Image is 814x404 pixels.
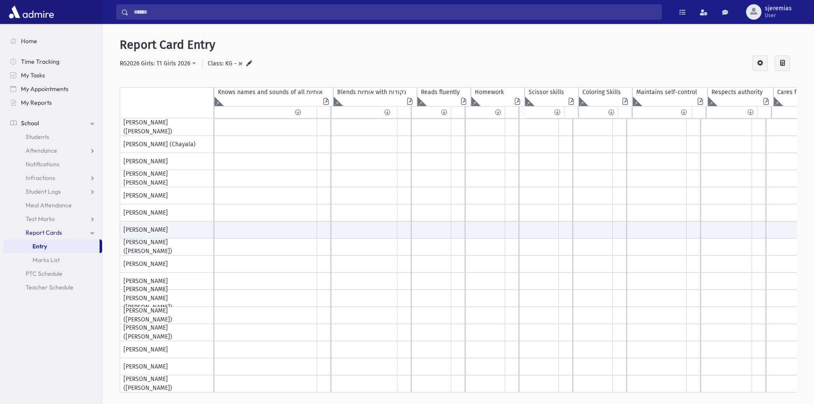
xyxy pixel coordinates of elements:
[319,97,333,106] div: Comment
[120,56,202,71] button: RG2026 Girls: T1 Girls 2026
[7,3,56,21] img: AdmirePro
[26,188,61,195] span: Student Logs
[337,88,406,97] div: Blends אותיות with נקודות
[120,204,214,221] div: [PERSON_NAME]
[475,88,504,97] div: Homework
[3,157,102,171] a: Notifications
[694,97,707,106] div: Comment
[3,82,102,96] a: My Appointments
[3,55,102,68] a: Time Tracking
[765,5,792,12] span: sjeremias
[21,37,37,45] span: Home
[3,267,102,280] a: PTC Schedule
[32,242,47,250] span: Entry
[579,97,586,106] div: Expand History
[3,34,102,48] a: Home
[21,71,45,79] span: My Tasks
[3,239,100,253] a: Entry
[215,97,221,106] div: Expand History
[3,144,102,157] a: Attendance
[334,97,341,106] div: Expand History
[120,358,214,375] div: [PERSON_NAME]
[618,97,632,106] div: Comment
[120,187,214,204] div: [PERSON_NAME]
[26,215,55,223] span: Test Marks
[120,38,797,52] h5: Report Card Entry
[120,170,214,187] div: [PERSON_NAME] [PERSON_NAME]
[3,198,102,212] a: Meal Attendance
[26,283,73,291] span: Teacher Schedule
[3,96,102,109] a: My Reports
[129,4,661,20] input: Search
[120,324,214,341] div: [PERSON_NAME] ([PERSON_NAME])
[120,256,214,273] div: [PERSON_NAME]
[26,201,72,209] span: Meal Attendance
[403,97,417,106] div: Comment
[3,185,102,198] a: Student Logs
[3,116,102,130] a: School
[711,88,763,97] div: Respects authority
[26,270,62,277] span: PTC Schedule
[120,136,214,153] div: [PERSON_NAME] (Chayala)
[21,119,39,127] span: School
[21,85,68,93] span: My Appointments
[752,56,768,71] div: Configure
[633,97,640,106] div: Expand History
[26,147,57,154] span: Attendance
[457,97,470,106] div: Comment
[120,290,214,307] div: [PERSON_NAME] [PERSON_NAME] ([PERSON_NAME])
[120,153,214,170] div: [PERSON_NAME]
[26,229,62,236] span: Report Cards
[32,256,60,264] span: Marks List
[636,88,697,97] div: Maintains self-control
[3,280,102,294] a: Teacher Schedule
[564,97,578,106] div: Comment
[511,97,524,106] div: Comment
[120,273,214,290] div: [PERSON_NAME]
[3,171,102,185] a: Infractions
[3,212,102,226] a: Test Marks
[120,239,214,256] div: [PERSON_NAME] ([PERSON_NAME])
[120,341,214,358] div: [PERSON_NAME]
[120,375,214,392] div: [PERSON_NAME] ([PERSON_NAME])
[765,12,792,19] span: User
[26,160,59,168] span: Notifications
[120,307,214,324] div: [PERSON_NAME] ([PERSON_NAME])
[21,58,59,65] span: Time Tracking
[21,99,52,106] span: My Reports
[417,97,424,106] div: Expand History
[120,59,190,68] div: RG2026 Girls: T1 Girls 2026
[471,97,478,106] div: Expand History
[3,253,102,267] a: Marks List
[3,130,102,144] a: Students
[26,174,55,182] span: Infractions
[525,97,532,106] div: Expand History
[708,97,715,106] div: Expand History
[3,68,102,82] a: My Tasks
[26,133,49,141] span: Students
[759,97,773,106] div: Comment
[120,221,214,239] div: [PERSON_NAME]
[3,226,102,239] a: Report Cards
[208,59,242,68] label: Class: KG - א
[582,88,621,97] div: Coloring Skills
[775,56,790,71] div: Calculate Averages
[529,88,564,97] div: Scissor skills
[218,88,323,97] div: Knows names and sounds of all אותיות
[774,97,781,106] div: Expand History
[120,119,214,136] div: [PERSON_NAME] ([PERSON_NAME])
[421,88,460,97] div: Reads fluently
